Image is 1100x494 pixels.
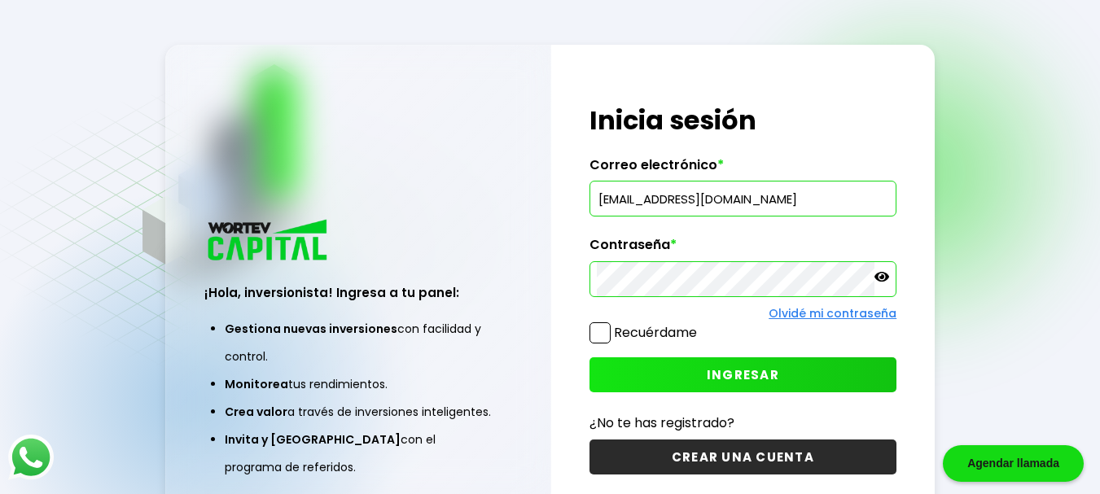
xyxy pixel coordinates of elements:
[225,376,288,392] span: Monitorea
[204,217,333,265] img: logo_wortev_capital
[589,237,897,261] label: Contraseña
[225,431,401,448] span: Invita y [GEOGRAPHIC_DATA]
[614,323,697,342] label: Recuérdame
[769,305,896,321] a: Olvidé mi contraseña
[225,426,492,481] li: con el programa de referidos.
[707,366,779,383] span: INGRESAR
[225,370,492,398] li: tus rendimientos.
[597,181,890,216] input: hola@wortev.capital
[225,315,492,370] li: con facilidad y control.
[589,439,897,474] button: CREAR UNA CUENTA
[943,445,1084,482] div: Agendar llamada
[8,435,54,480] img: logos_whatsapp-icon.242b2217.svg
[589,157,897,181] label: Correo electrónico
[589,357,897,392] button: INGRESAR
[589,413,897,474] a: ¿No te has registrado?CREAR UNA CUENTA
[589,101,897,140] h1: Inicia sesión
[589,413,897,433] p: ¿No te has registrado?
[225,404,287,420] span: Crea valor
[225,398,492,426] li: a través de inversiones inteligentes.
[225,321,397,337] span: Gestiona nuevas inversiones
[204,283,512,302] h3: ¡Hola, inversionista! Ingresa a tu panel:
